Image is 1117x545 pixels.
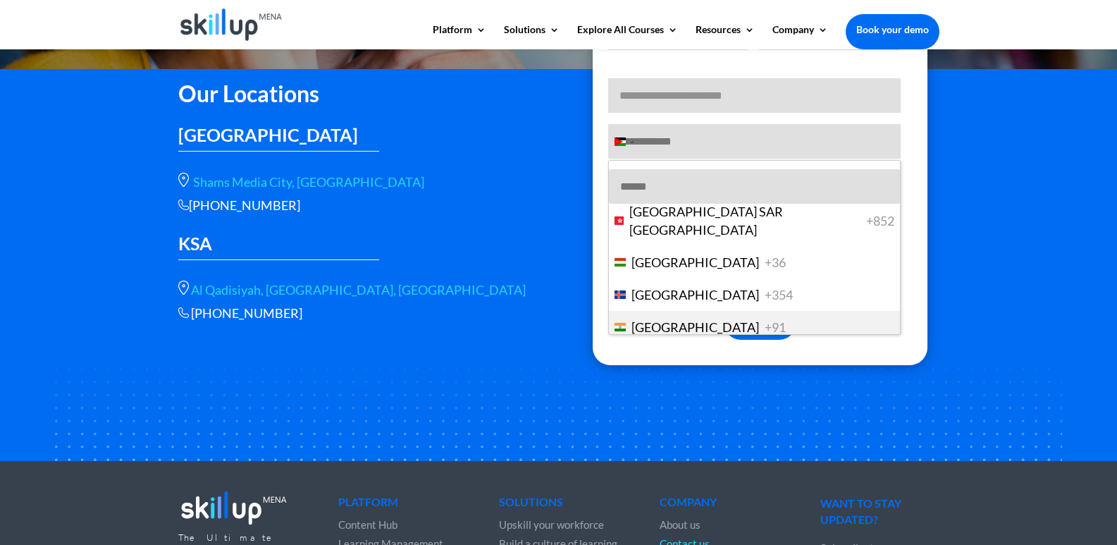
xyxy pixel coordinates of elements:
iframe: Chat Widget [1047,477,1117,545]
a: About us [660,518,701,531]
span: [GEOGRAPHIC_DATA] SAR [GEOGRAPHIC_DATA] [629,202,860,239]
h4: Solutions [499,496,617,515]
button: Selected country [609,125,638,158]
span: [GEOGRAPHIC_DATA] [631,253,759,271]
a: Company [772,25,828,49]
h4: Company [660,496,778,515]
span: KSA [178,233,212,254]
ul: List of countries [609,204,900,334]
a: Book your demo [846,14,939,45]
span: WANT TO STAY UPDATED? [820,496,901,526]
img: footer_logo [178,486,290,528]
img: Skillup Mena [180,8,283,41]
a: Al Qadisiyah, [GEOGRAPHIC_DATA], [GEOGRAPHIC_DATA] [191,282,526,298]
input: Search [609,169,900,204]
span: Our Locations [178,80,319,107]
a: Call phone number +966 56 566 9461 [191,305,302,321]
span: [GEOGRAPHIC_DATA] [631,318,759,336]
a: Content Hub [338,518,397,531]
div: [PHONE_NUMBER] [178,197,538,214]
a: Platform [433,25,486,49]
span: +852 [866,212,894,230]
a: Resources [696,25,755,49]
a: Shams Media City, [GEOGRAPHIC_DATA] [193,174,424,190]
span: [GEOGRAPHIC_DATA] [631,286,759,304]
span: +91 [765,318,786,336]
a: Solutions [504,25,560,49]
span: +354 [765,286,793,304]
a: Explore All Courses [577,25,678,49]
h4: Platform [338,496,457,515]
h3: [GEOGRAPHIC_DATA] [178,126,380,151]
span: +36 [765,253,786,271]
a: Upskill your workforce [499,518,604,531]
